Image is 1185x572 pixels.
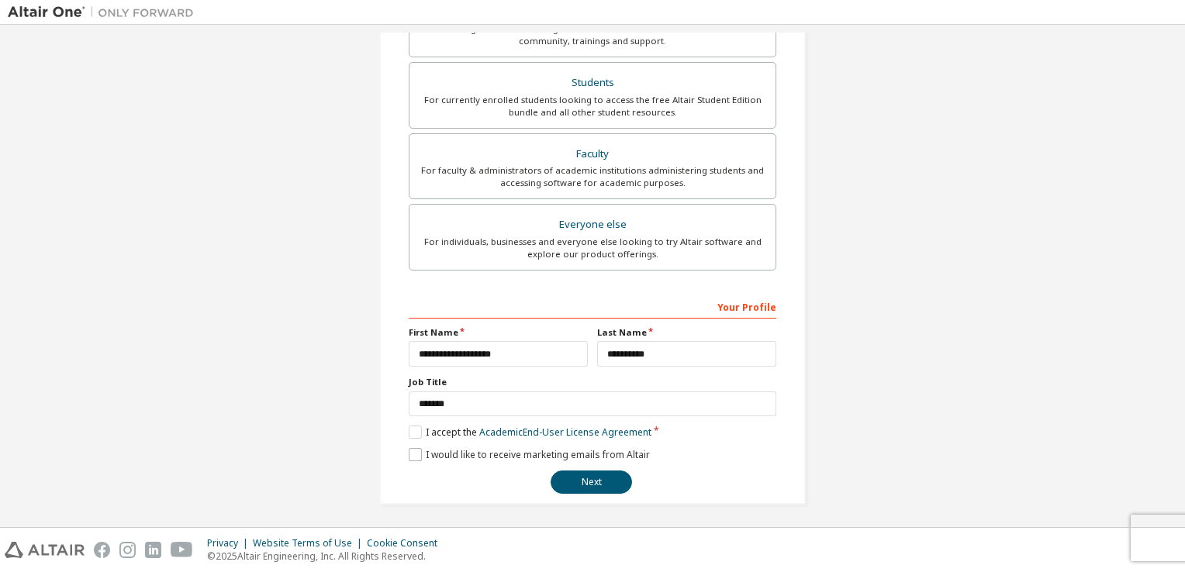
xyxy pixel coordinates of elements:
label: I accept the [409,426,651,439]
p: © 2025 Altair Engineering, Inc. All Rights Reserved. [207,550,447,563]
img: youtube.svg [171,542,193,558]
div: For faculty & administrators of academic institutions administering students and accessing softwa... [419,164,766,189]
img: instagram.svg [119,542,136,558]
div: Everyone else [419,214,766,236]
div: Faculty [419,143,766,165]
img: facebook.svg [94,542,110,558]
div: For existing customers looking to access software downloads, HPC resources, community, trainings ... [419,22,766,47]
div: Your Profile [409,294,776,319]
label: I would like to receive marketing emails from Altair [409,448,650,461]
img: Altair One [8,5,202,20]
button: Next [551,470,632,494]
div: Students [419,72,766,94]
a: Academic End-User License Agreement [479,426,651,439]
label: Last Name [597,326,776,339]
div: Cookie Consent [367,537,447,550]
div: Website Terms of Use [253,537,367,550]
div: Privacy [207,537,253,550]
label: Job Title [409,376,776,388]
img: altair_logo.svg [5,542,85,558]
div: For currently enrolled students looking to access the free Altair Student Edition bundle and all ... [419,94,766,119]
div: For individuals, businesses and everyone else looking to try Altair software and explore our prod... [419,236,766,260]
label: First Name [409,326,588,339]
img: linkedin.svg [145,542,161,558]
